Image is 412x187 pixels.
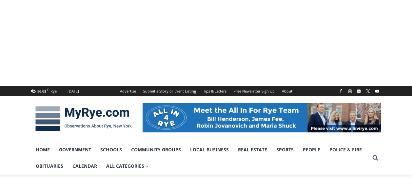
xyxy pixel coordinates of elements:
[37,89,46,93] span: 56.62
[127,142,186,158] a: Community Groups
[143,103,381,132] img: All in for Rye
[346,87,354,95] a: Instagram
[96,142,127,158] a: Schools
[31,102,136,136] img: MyRye.com
[200,86,230,96] a: Tips & Letters
[272,142,298,158] a: Sports
[47,88,49,91] span: F
[298,142,325,158] a: People
[364,87,372,95] a: X
[186,142,233,158] a: Local Business
[106,162,149,170] span: All Categories
[278,86,296,96] a: About
[369,152,381,164] button: View Search Form
[373,87,381,95] a: YouTube
[54,142,96,158] a: Government
[116,86,140,96] a: Advertise
[325,142,366,158] a: Police & Fire
[337,87,345,95] a: Facebook
[50,88,57,94] div: Rye
[102,158,153,174] a: All Categories
[355,87,363,95] a: Linkedin
[31,158,68,174] a: Obituaries
[31,142,54,158] a: Home
[233,142,272,158] a: Real Estate
[116,86,296,96] nav: Secondary Navigation
[68,158,102,174] a: Calendar
[68,88,79,94] div: [DATE]
[230,86,278,96] a: Free Newsletter Sign Up
[140,86,200,96] a: Submit a Story or Event Listing
[31,142,369,175] nav: Primary Navigation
